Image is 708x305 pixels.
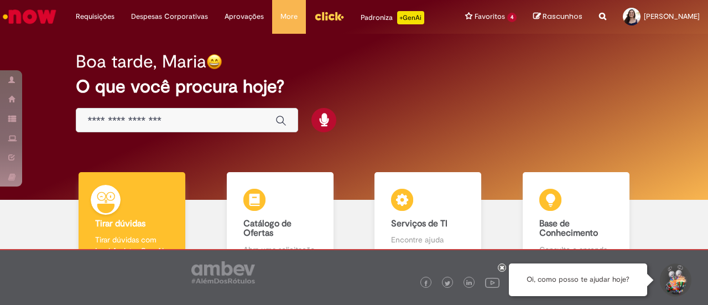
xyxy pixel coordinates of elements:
[206,172,355,268] a: Catálogo de Ofertas Abra uma solicitação
[445,281,450,286] img: logo_footer_twitter.png
[423,281,429,286] img: logo_footer_facebook.png
[539,244,613,255] p: Consulte e aprenda
[533,12,582,22] a: Rascunhos
[397,11,424,24] p: +GenAi
[539,218,598,239] b: Base de Conhecimento
[58,172,206,268] a: Tirar dúvidas Tirar dúvidas com Lupi Assist e Gen Ai
[658,263,691,297] button: Iniciar Conversa de Suporte
[543,11,582,22] span: Rascunhos
[76,77,632,96] h2: O que você procura hoje?
[502,172,650,268] a: Base de Conhecimento Consulte e aprenda
[475,11,505,22] span: Favoritos
[485,275,499,290] img: logo_footer_youtube.png
[206,54,222,70] img: happy-face.png
[354,172,502,268] a: Serviços de TI Encontre ajuda
[76,52,206,71] h2: Boa tarde, Maria
[131,11,208,22] span: Despesas Corporativas
[95,218,145,229] b: Tirar dúvidas
[191,261,255,283] img: logo_footer_ambev_rotulo_gray.png
[225,11,264,22] span: Aprovações
[243,218,291,239] b: Catálogo de Ofertas
[95,234,169,256] p: Tirar dúvidas com Lupi Assist e Gen Ai
[76,11,114,22] span: Requisições
[644,12,700,21] span: [PERSON_NAME]
[391,218,447,229] b: Serviços de TI
[509,263,647,296] div: Oi, como posso te ajudar hoje?
[280,11,298,22] span: More
[1,6,58,28] img: ServiceNow
[361,11,424,24] div: Padroniza
[391,234,465,245] p: Encontre ajuda
[243,244,317,255] p: Abra uma solicitação
[466,280,472,287] img: logo_footer_linkedin.png
[314,8,344,24] img: click_logo_yellow_360x200.png
[507,13,517,22] span: 4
